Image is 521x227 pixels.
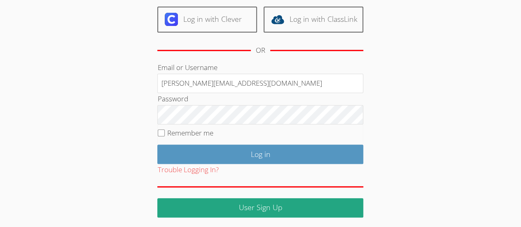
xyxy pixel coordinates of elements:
[157,164,218,176] button: Trouble Logging In?
[167,128,213,138] label: Remember me
[264,7,363,33] a: Log in with ClassLink
[256,44,265,56] div: OR
[157,63,217,72] label: Email or Username
[157,94,188,103] label: Password
[157,145,363,164] input: Log in
[157,7,257,33] a: Log in with Clever
[165,13,178,26] img: clever-logo-6eab21bc6e7a338710f1a6ff85c0baf02591cd810cc4098c63d3a4b26e2feb20.svg
[271,13,284,26] img: classlink-logo-d6bb404cc1216ec64c9a2012d9dc4662098be43eaf13dc465df04b49fa7ab582.svg
[157,198,363,218] a: User Sign Up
